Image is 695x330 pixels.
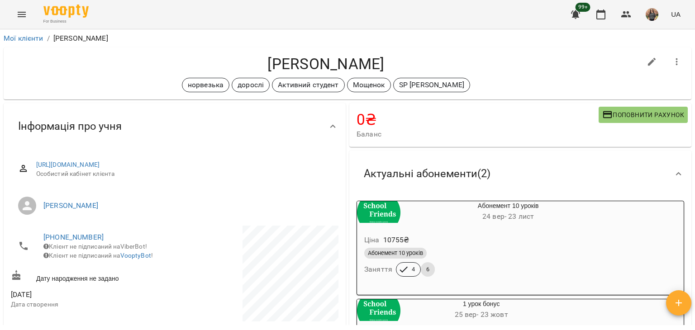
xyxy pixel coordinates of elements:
[357,201,400,223] div: Абонемент 10 уроків
[43,19,89,24] span: For Business
[364,249,427,257] span: Абонемент 10 уроків
[399,80,464,90] p: SP [PERSON_NAME]
[482,212,534,221] span: 24 вер - 23 лист
[364,234,380,246] h6: Ціна
[11,300,173,309] p: Дата створення
[43,233,104,241] a: [PHONE_NUMBER]
[232,78,270,92] div: дорослі
[364,167,490,181] span: Актуальні абонементи ( 2 )
[671,9,681,19] span: UA
[36,161,100,168] a: [URL][DOMAIN_NAME]
[4,33,691,44] nav: breadcrumb
[393,78,470,92] div: SP [PERSON_NAME]
[357,129,599,140] span: Баланс
[383,235,409,245] p: 10755 ₴
[357,110,599,129] h4: 0 ₴
[602,109,684,120] span: Поповнити рахунок
[576,3,590,12] span: 99+
[349,151,691,197] div: Актуальні абонементи(2)
[4,34,43,42] a: Мої клієнти
[43,201,98,210] a: [PERSON_NAME]
[43,5,89,18] img: Voopty Logo
[188,80,224,90] p: норвезька
[400,299,562,321] div: 1 урок бонус
[646,8,658,21] img: 7a0c59d5fd3336b88288794a7f9749f6.jpeg
[400,201,616,223] div: Абонемент 10 уроків
[353,80,385,90] p: Мощенок
[53,33,108,44] p: [PERSON_NAME]
[11,289,173,300] span: [DATE]
[9,268,175,285] div: Дату народження не задано
[238,80,264,90] p: дорослі
[406,265,420,273] span: 4
[11,4,33,25] button: Menu
[364,263,392,276] h6: Заняття
[36,170,331,179] span: Особистий кабінет клієнта
[43,243,147,250] span: Клієнт не підписаний на ViberBot!
[278,80,338,90] p: Активний студент
[347,78,391,92] div: Мощенок
[47,33,50,44] li: /
[455,310,508,319] span: 25 вер - 23 жовт
[120,252,151,259] a: VooptyBot
[357,299,400,321] div: 1 урок бонус
[421,265,435,273] span: 6
[357,201,616,288] button: Абонемент 10 уроків24 вер- 23 листЦіна10755₴Абонемент 10 уроківЗаняття46
[18,119,122,133] span: Інформація про учня
[182,78,229,92] div: норвезька
[11,55,641,73] h4: [PERSON_NAME]
[4,103,346,150] div: Інформація про учня
[667,6,684,23] button: UA
[272,78,344,92] div: Активний студент
[599,107,688,123] button: Поповнити рахунок
[43,252,153,259] span: Клієнт не підписаний на !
